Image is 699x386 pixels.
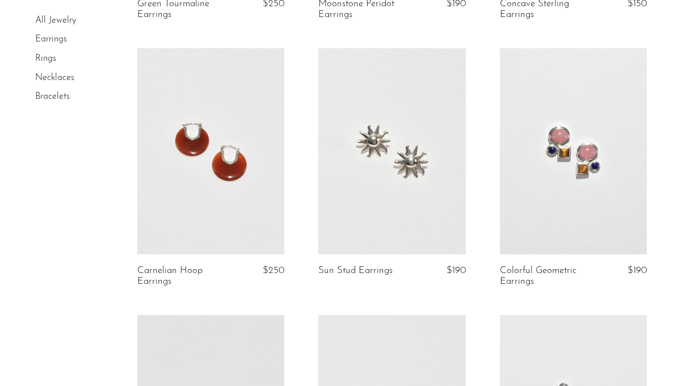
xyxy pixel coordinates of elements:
[35,35,67,44] a: Earrings
[137,266,234,287] a: Carnelian Hoop Earrings
[35,54,56,63] a: Rings
[263,266,284,275] span: $250
[628,266,647,275] span: $190
[447,266,466,275] span: $190
[35,73,74,82] a: Necklaces
[500,266,596,287] a: Colorful Geometric Earrings
[35,16,76,25] a: All Jewelry
[318,266,393,276] a: Sun Stud Earrings
[35,92,70,101] a: Bracelets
